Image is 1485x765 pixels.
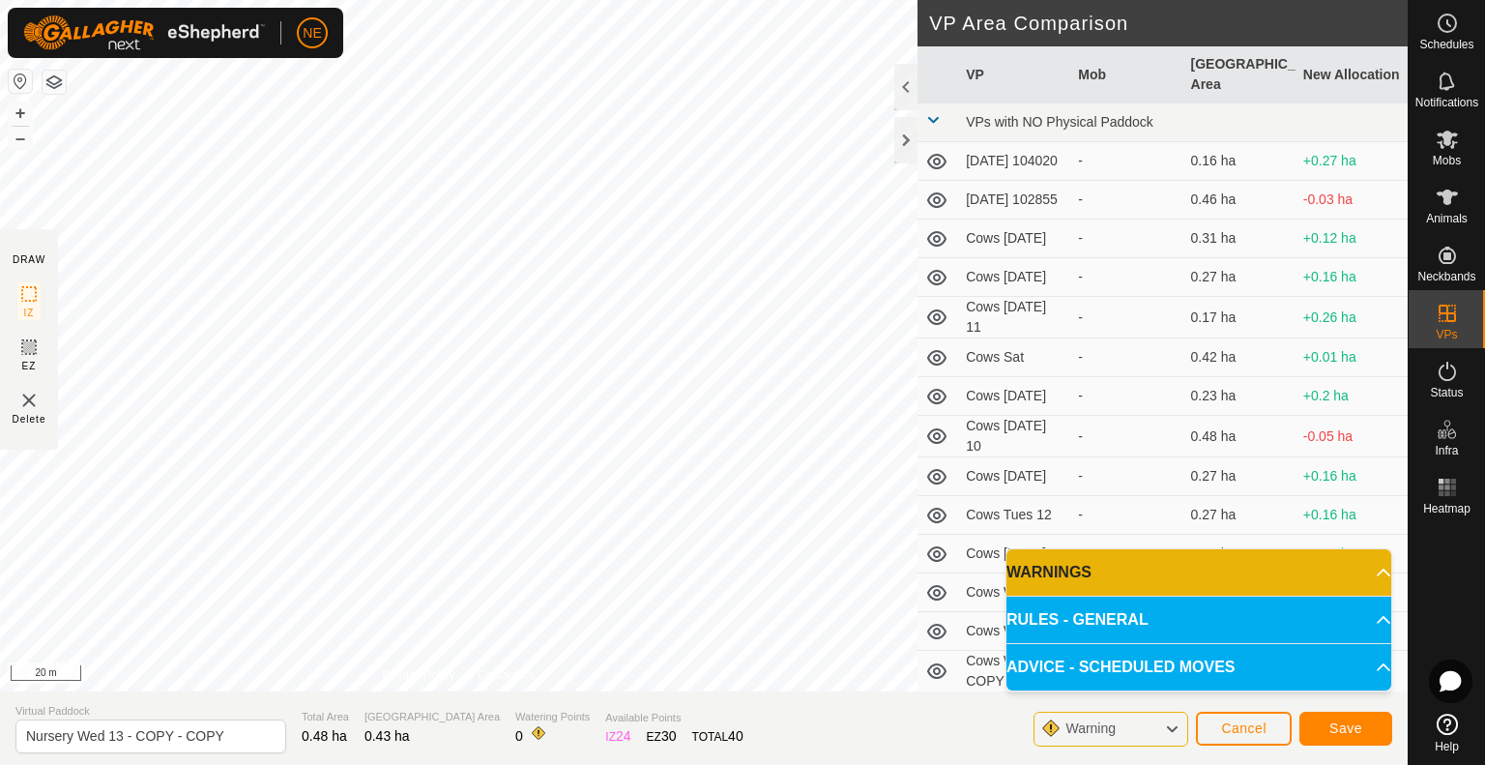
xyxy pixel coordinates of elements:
[1299,712,1392,746] button: Save
[17,389,41,412] img: VP
[9,127,32,150] button: –
[1296,416,1408,457] td: -0.05 ha
[1006,644,1391,691] p-accordion-header: ADVICE - SCHEDULED MOVES
[1296,338,1408,377] td: +0.01 ha
[958,258,1070,297] td: Cows [DATE]
[966,114,1153,130] span: VPs with NO Physical Paddock
[605,710,742,726] span: Available Points
[364,709,500,725] span: [GEOGRAPHIC_DATA] Area
[1078,466,1175,486] div: -
[1183,181,1296,220] td: 0.46 ha
[958,377,1070,416] td: Cows [DATE]
[1296,297,1408,338] td: +0.26 ha
[1435,445,1458,456] span: Infra
[1070,46,1182,103] th: Mob
[958,496,1070,535] td: Cows Tues 12
[1426,213,1468,224] span: Animals
[1078,228,1175,249] div: -
[1078,190,1175,210] div: -
[1183,142,1296,181] td: 0.16 ha
[958,338,1070,377] td: Cows Sat
[616,728,631,744] span: 24
[692,726,743,747] div: TOTAL
[929,12,1408,35] h2: VP Area Comparison
[302,709,349,725] span: Total Area
[958,651,1070,692] td: Cows Wed 13 - COPY
[1433,155,1461,166] span: Mobs
[1078,505,1175,525] div: -
[1296,377,1408,416] td: +0.2 ha
[1296,535,1408,574] td: +0.18 ha
[958,416,1070,457] td: Cows [DATE] 10
[1006,549,1391,596] p-accordion-header: WARNINGS
[1296,220,1408,258] td: +0.12 ha
[1078,308,1175,328] div: -
[1078,427,1175,447] div: -
[958,574,1070,612] td: Cows Wed
[1329,721,1362,736] span: Save
[9,102,32,125] button: +
[661,728,677,744] span: 30
[1296,181,1408,220] td: -0.03 ha
[1296,46,1408,103] th: New Allocation
[1435,741,1459,752] span: Help
[958,46,1070,103] th: VP
[1006,656,1235,679] span: ADVICE - SCHEDULED MOVES
[1078,347,1175,368] div: -
[1183,535,1296,574] td: 0.25 ha
[22,359,37,373] span: EZ
[13,412,46,427] span: Delete
[647,726,677,747] div: EZ
[958,457,1070,496] td: Cows [DATE]
[1419,39,1473,50] span: Schedules
[1296,142,1408,181] td: +0.27 ha
[1183,220,1296,258] td: 0.31 ha
[515,709,590,725] span: Watering Points
[958,142,1070,181] td: [DATE] 104020
[728,728,743,744] span: 40
[15,703,286,720] span: Virtual Paddock
[302,728,347,744] span: 0.48 ha
[9,70,32,93] button: Reset Map
[364,728,410,744] span: 0.43 ha
[1183,377,1296,416] td: 0.23 ha
[1423,503,1470,515] span: Heatmap
[1183,496,1296,535] td: 0.27 ha
[1296,258,1408,297] td: +0.16 ha
[515,728,523,744] span: 0
[478,666,535,684] a: Contact Us
[1183,416,1296,457] td: 0.48 ha
[303,23,321,44] span: NE
[1183,338,1296,377] td: 0.42 ha
[1006,608,1149,632] span: RULES - GENERAL
[1430,387,1463,398] span: Status
[24,306,35,320] span: IZ
[958,297,1070,338] td: Cows [DATE] 11
[1078,151,1175,171] div: -
[1183,457,1296,496] td: 0.27 ha
[1415,97,1478,108] span: Notifications
[958,181,1070,220] td: [DATE] 102855
[23,15,265,50] img: Gallagher Logo
[1296,457,1408,496] td: +0.16 ha
[1409,706,1485,760] a: Help
[1296,496,1408,535] td: +0.16 ha
[1078,267,1175,287] div: -
[1006,597,1391,643] p-accordion-header: RULES - GENERAL
[1078,544,1175,564] div: -
[383,666,455,684] a: Privacy Policy
[43,71,66,94] button: Map Layers
[605,726,630,747] div: IZ
[1006,561,1092,584] span: WARNINGS
[1417,271,1475,282] span: Neckbands
[1183,46,1296,103] th: [GEOGRAPHIC_DATA] Area
[1196,712,1292,746] button: Cancel
[958,612,1070,651] td: Cows Wed 13
[958,220,1070,258] td: Cows [DATE]
[1078,386,1175,406] div: -
[1436,329,1457,340] span: VPs
[1183,258,1296,297] td: 0.27 ha
[1183,297,1296,338] td: 0.17 ha
[1221,721,1267,736] span: Cancel
[958,535,1070,574] td: Cows [DATE]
